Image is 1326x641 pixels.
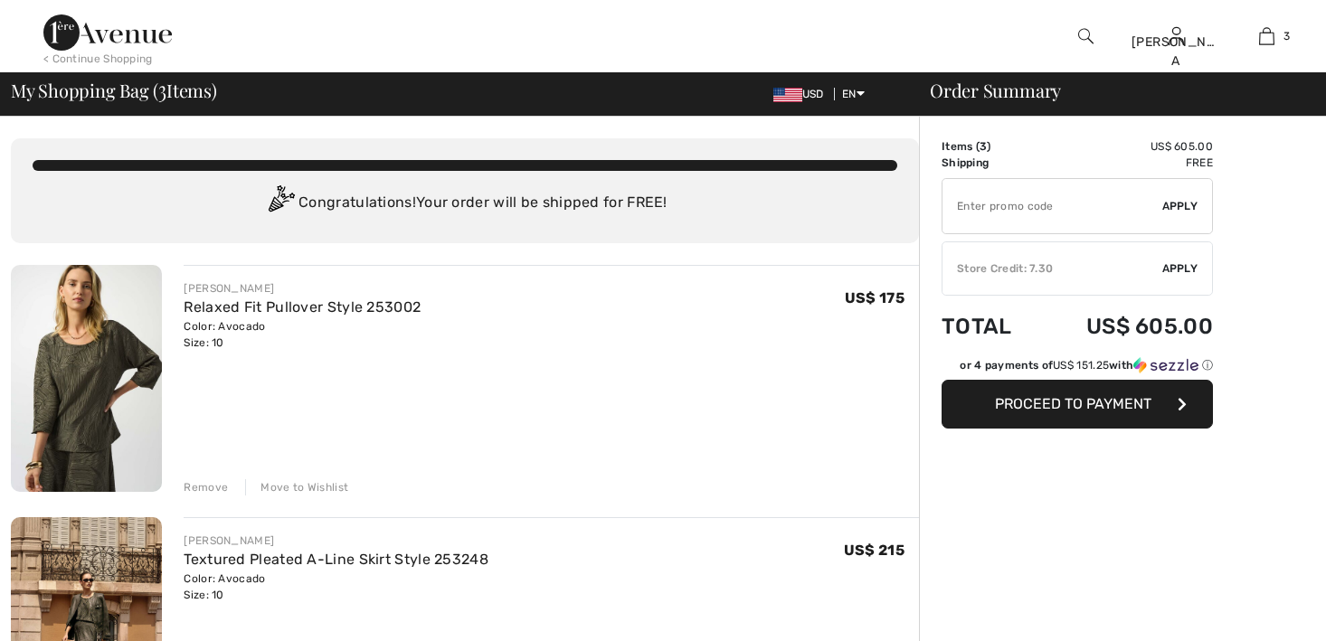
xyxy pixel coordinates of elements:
[1222,25,1311,47] a: 3
[184,533,488,549] div: [PERSON_NAME]
[184,570,488,603] div: Color: Avocado Size: 10
[262,185,298,222] img: Congratulation2.svg
[1259,25,1274,47] img: My Bag
[942,296,1038,357] td: Total
[773,88,802,102] img: US Dollar
[11,81,217,99] span: My Shopping Bag ( Items)
[942,260,1162,277] div: Store Credit: 7.30
[1038,296,1213,357] td: US$ 605.00
[184,280,421,297] div: [PERSON_NAME]
[158,77,166,100] span: 3
[960,357,1213,373] div: or 4 payments of with
[942,380,1213,429] button: Proceed to Payment
[845,289,905,306] span: US$ 175
[43,51,153,67] div: < Continue Shopping
[1038,138,1213,155] td: US$ 605.00
[1283,28,1290,44] span: 3
[1132,33,1220,71] div: [PERSON_NAME] A
[184,479,228,495] div: Remove
[842,88,865,100] span: EN
[773,88,831,100] span: USD
[184,551,488,568] a: Textured Pleated A-Line Skirt Style 253248
[184,318,421,351] div: Color: Avocado Size: 10
[1133,357,1198,373] img: Sezzle
[908,81,1315,99] div: Order Summary
[942,179,1162,233] input: Promo code
[844,542,905,559] span: US$ 215
[995,395,1151,412] span: Proceed to Payment
[980,140,987,153] span: 3
[1211,587,1308,632] iframe: Opens a widget where you can chat to one of our agents
[942,138,1038,155] td: Items ( )
[1053,359,1109,372] span: US$ 151.25
[942,155,1038,171] td: Shipping
[1038,155,1213,171] td: Free
[1078,25,1094,47] img: search the website
[1162,198,1198,214] span: Apply
[245,479,348,495] div: Move to Wishlist
[11,265,162,492] img: Relaxed Fit Pullover Style 253002
[1162,260,1198,277] span: Apply
[33,185,897,222] div: Congratulations! Your order will be shipped for FREE!
[184,298,421,316] a: Relaxed Fit Pullover Style 253002
[1169,25,1184,47] img: My Info
[1169,27,1184,44] a: Sign In
[43,14,172,51] img: 1ère Avenue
